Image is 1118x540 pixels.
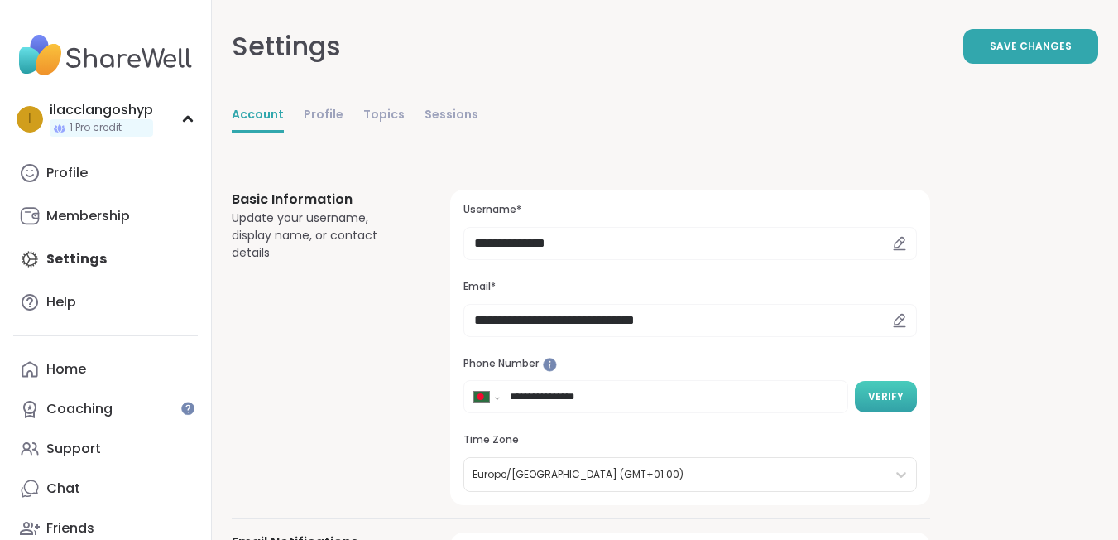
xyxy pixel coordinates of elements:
[232,27,341,66] div: Settings
[50,101,153,119] div: ilacclangoshyp
[13,429,198,469] a: Support
[463,203,917,217] h3: Username*
[13,196,198,236] a: Membership
[963,29,1098,64] button: Save Changes
[13,389,198,429] a: Coaching
[13,469,198,509] a: Chat
[46,519,94,538] div: Friends
[28,108,31,130] span: i
[181,402,194,415] iframe: Spotlight
[463,433,917,447] h3: Time Zone
[13,350,198,389] a: Home
[304,99,343,133] a: Profile
[363,99,405,133] a: Topics
[46,400,113,418] div: Coaching
[70,121,122,135] span: 1 Pro credit
[990,39,1072,54] span: Save Changes
[46,164,88,182] div: Profile
[463,280,917,294] h3: Email*
[13,27,198,84] img: ShareWell Nav Logo
[46,440,101,458] div: Support
[46,207,130,225] div: Membership
[232,99,284,133] a: Account
[232,210,410,262] div: Update your username, display name, or contact details
[463,357,917,371] h3: Phone Number
[425,99,478,133] a: Sessions
[46,360,86,378] div: Home
[46,480,80,498] div: Chat
[13,153,198,193] a: Profile
[232,190,410,210] h3: Basic Information
[868,389,904,404] span: Verify
[855,381,917,412] button: Verify
[46,293,76,311] div: Help
[543,358,557,372] iframe: Spotlight
[13,282,198,322] a: Help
